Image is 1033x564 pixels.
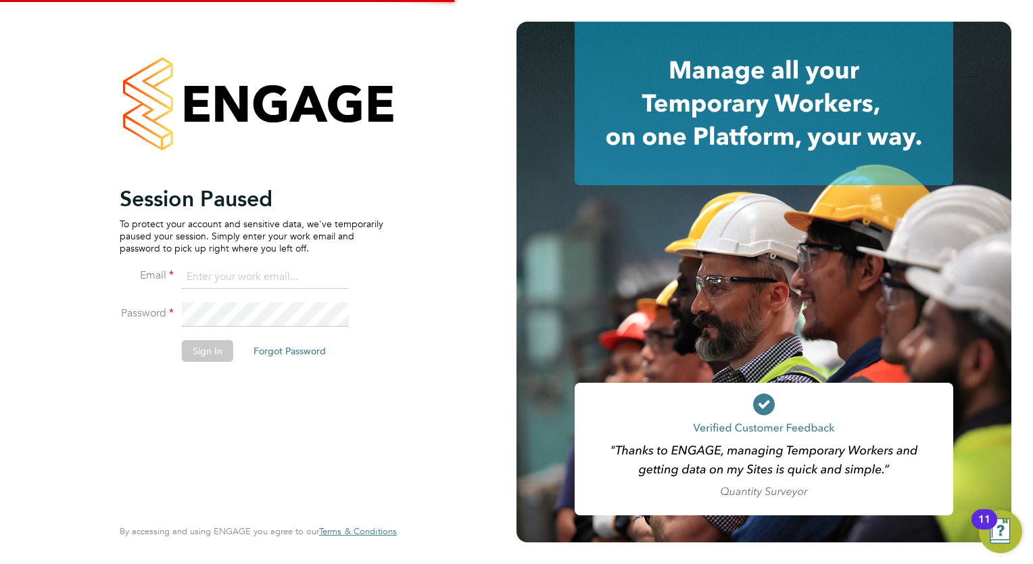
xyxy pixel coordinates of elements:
label: Email [120,268,174,283]
a: Terms & Conditions [319,526,397,537]
button: Sign In [182,340,233,362]
span: By accessing and using ENGAGE you agree to our [120,525,397,537]
p: To protect your account and sensitive data, we've temporarily paused your session. Simply enter y... [120,218,383,255]
button: Forgot Password [243,340,337,362]
span: Terms & Conditions [319,525,397,537]
h2: Session Paused [120,185,383,212]
button: Open Resource Center, 11 new notifications [979,510,1022,553]
label: Password [120,306,174,321]
div: 11 [978,519,990,537]
input: Enter your work email... [182,265,349,289]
